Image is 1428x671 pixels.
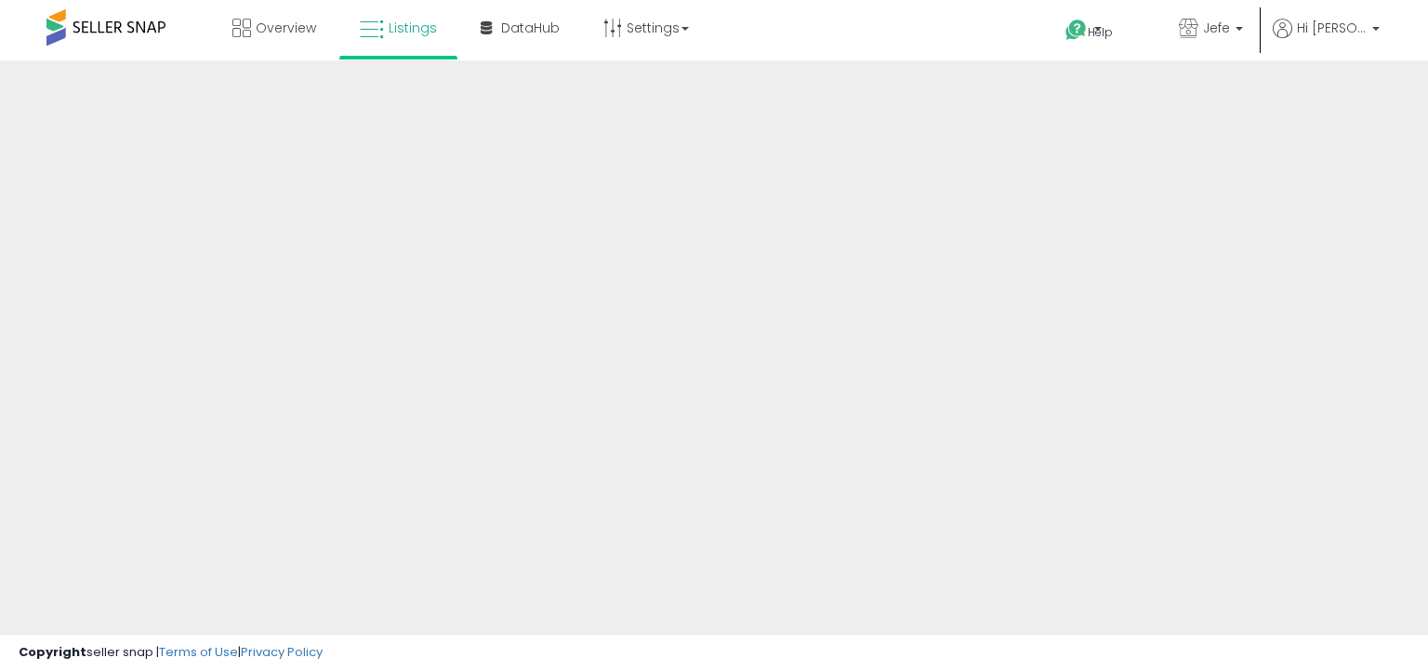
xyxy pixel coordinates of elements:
span: Overview [256,19,316,37]
div: seller snap | | [19,644,323,662]
span: Hi [PERSON_NAME] [1297,19,1367,37]
a: Privacy Policy [241,643,323,661]
strong: Copyright [19,643,86,661]
span: Help [1088,24,1113,40]
i: Get Help [1064,19,1088,42]
span: DataHub [501,19,560,37]
a: Terms of Use [159,643,238,661]
span: Jefe [1203,19,1230,37]
a: Hi [PERSON_NAME] [1273,19,1380,60]
a: Help [1051,5,1149,60]
span: Listings [389,19,437,37]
